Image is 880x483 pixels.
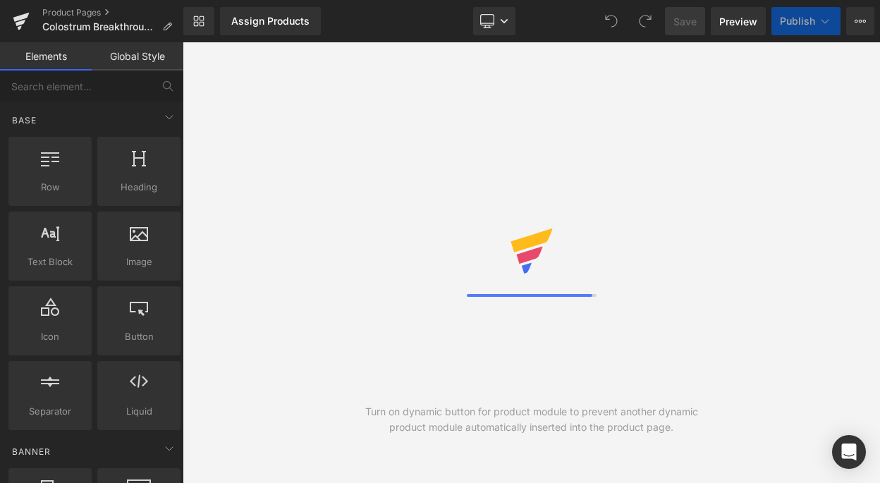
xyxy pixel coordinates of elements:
[832,435,866,469] div: Open Intercom Messenger
[102,255,176,269] span: Image
[771,7,841,35] button: Publish
[13,180,87,195] span: Row
[92,42,183,71] a: Global Style
[42,21,157,32] span: Colostrum Breakthrough - PP
[102,329,176,344] span: Button
[13,404,87,419] span: Separator
[102,180,176,195] span: Heading
[183,7,214,35] a: New Library
[42,7,183,18] a: Product Pages
[597,7,625,35] button: Undo
[631,7,659,35] button: Redo
[13,255,87,269] span: Text Block
[719,14,757,29] span: Preview
[711,7,766,35] a: Preview
[13,329,87,344] span: Icon
[357,404,706,435] div: Turn on dynamic button for product module to prevent another dynamic product module automatically...
[231,16,310,27] div: Assign Products
[846,7,874,35] button: More
[780,16,815,27] span: Publish
[673,14,697,29] span: Save
[11,445,52,458] span: Banner
[11,114,38,127] span: Base
[102,404,176,419] span: Liquid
